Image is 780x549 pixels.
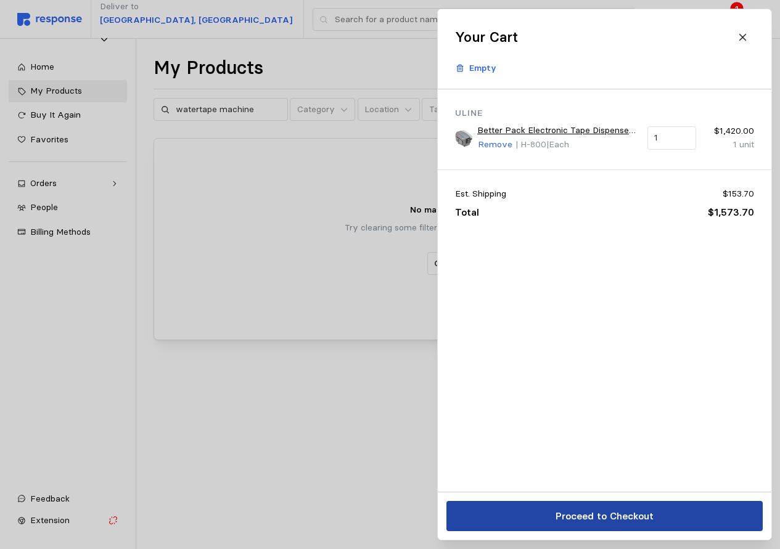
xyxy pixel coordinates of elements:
[477,124,639,137] a: Better Pack Electronic Tape Dispenser 555eS
[705,124,753,138] p: $1,420.00
[546,139,569,150] span: | Each
[555,508,653,524] p: Proceed to Checkout
[722,187,753,201] p: $153.70
[469,62,496,75] p: Empty
[654,127,689,149] input: Qty
[448,57,503,80] button: Empty
[478,138,512,152] p: Remove
[455,129,473,147] img: H-800
[446,501,763,531] button: Proceed to Checkout
[455,28,518,47] h2: Your Cart
[477,137,513,152] button: Remove
[707,205,753,220] p: $1,573.70
[705,138,753,152] p: 1 unit
[515,139,546,150] span: | H-800
[455,107,754,120] p: Uline
[455,187,506,201] p: Est. Shipping
[455,205,479,220] p: Total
